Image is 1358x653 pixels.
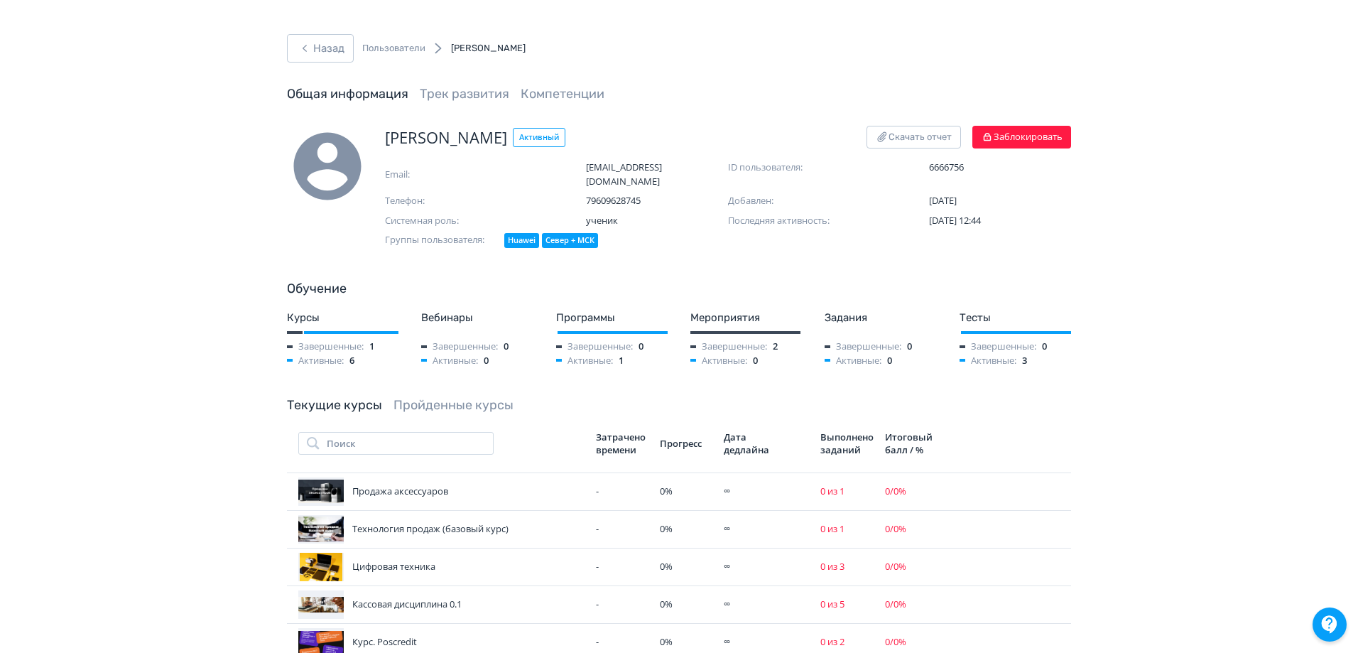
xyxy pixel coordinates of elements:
span: [DATE] [929,194,957,207]
span: Завершенные: [287,340,364,354]
div: - [596,560,648,574]
span: Email: [385,168,527,182]
span: 0 [907,340,912,354]
div: Курсы [287,310,398,326]
span: ученик [586,214,728,228]
span: 1 [369,340,374,354]
span: Активные: [556,354,613,368]
span: 0 % [660,522,673,535]
a: Компетенции [521,86,604,102]
div: Затрачено времени [596,431,648,456]
span: 0 / 0 % [885,560,906,573]
span: 1 [619,354,624,368]
a: Пройденные курсы [393,397,514,413]
div: ∞ [724,598,809,612]
span: 0 / 0 % [885,485,906,497]
span: 0 % [660,598,673,610]
span: Активные: [825,354,881,368]
span: 0 [639,340,643,354]
span: 0 из 5 [820,598,844,610]
div: Итоговый балл / % [885,431,938,456]
div: Кассовая дисциплина 0.1 [298,590,585,619]
div: ∞ [724,560,809,574]
span: 0 % [660,635,673,648]
span: Завершенные: [421,340,498,354]
div: Север + МСК [542,233,598,248]
span: 0 % [660,485,673,497]
span: 0 из 1 [820,522,844,535]
span: ID пользователя: [728,161,870,175]
span: 0 / 0 % [885,522,906,535]
div: ∞ [724,485,809,499]
span: Активные: [690,354,747,368]
span: Последняя активность: [728,214,870,228]
span: Завершенные: [960,340,1036,354]
span: 0 из 3 [820,560,844,573]
span: Активные: [960,354,1016,368]
span: 0 [1042,340,1047,354]
span: 0 [753,354,758,368]
div: Обучение [287,279,1071,298]
span: Активные: [421,354,478,368]
div: Дата дедлайна [724,431,773,456]
span: Группы пользователя: [385,233,499,251]
div: ∞ [724,635,809,649]
button: Назад [287,34,354,63]
div: Тесты [960,310,1071,326]
span: Телефон: [385,194,527,208]
a: Текущие курсы [287,397,382,413]
div: Продажа аксессуаров [298,477,585,506]
div: Технология продаж (базовый курс) [298,515,585,544]
div: Цифровая техника [298,553,585,581]
span: Добавлен: [728,194,870,208]
div: - [596,485,648,499]
span: 6666756 [929,161,1071,175]
span: 0 % [660,560,673,573]
a: Трек развития [420,86,509,102]
div: Прогресс [660,437,712,450]
div: Huawei [504,233,539,248]
div: Мероприятия [690,310,802,326]
div: Задания [825,310,936,326]
span: 0 / 0 % [885,635,906,648]
span: 3 [1022,354,1027,368]
span: 0 из 1 [820,485,844,497]
span: 0 [504,340,509,354]
span: [EMAIL_ADDRESS][DOMAIN_NAME] [586,161,728,188]
span: 79609628745 [586,194,728,208]
div: Программы [556,310,668,326]
div: Вебинары [421,310,533,326]
span: 0 / 0 % [885,598,906,610]
span: 6 [349,354,354,368]
div: - [596,598,648,612]
span: 2 [773,340,778,354]
span: [PERSON_NAME] [385,126,507,149]
span: Активный [513,128,565,147]
a: Общая информация [287,86,408,102]
span: [DATE] 12:44 [929,214,981,227]
span: [PERSON_NAME] [451,43,526,53]
div: - [596,635,648,649]
span: Завершенные: [825,340,901,354]
button: Скачать отчет [867,126,961,149]
span: Завершенные: [690,340,767,354]
span: Завершенные: [556,340,633,354]
span: Активные: [287,354,344,368]
button: Заблокировать [972,126,1071,149]
div: - [596,522,648,536]
span: 0 [887,354,892,368]
div: ∞ [724,522,809,536]
div: Выполнено заданий [820,431,874,456]
span: Системная роль: [385,214,527,228]
span: 0 [484,354,489,368]
span: 0 из 2 [820,635,844,648]
a: Пользователи [362,41,425,55]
